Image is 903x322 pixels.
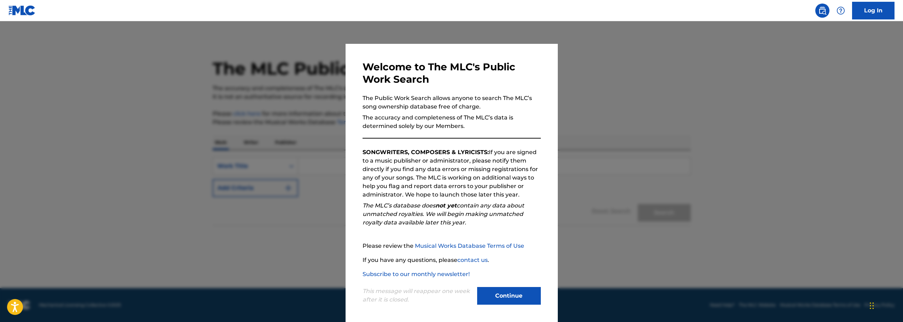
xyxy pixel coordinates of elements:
[415,242,524,249] a: Musical Works Database Terms of Use
[363,202,524,226] em: The MLC’s database does contain any data about unmatched royalties. We will begin making unmatche...
[852,2,895,19] a: Log In
[457,257,488,263] a: contact us
[435,202,457,209] strong: not yet
[818,6,827,15] img: search
[815,4,829,18] a: Public Search
[870,295,874,316] div: Drag
[363,242,541,250] p: Please review the
[8,5,36,16] img: MLC Logo
[834,4,848,18] div: Help
[363,287,473,304] p: This message will reappear one week after it is closed.
[363,148,541,199] p: If you are signed to a music publisher or administrator, please notify them directly if you find ...
[363,271,470,277] a: Subscribe to our monthly newsletter!
[363,94,541,111] p: The Public Work Search allows anyone to search The MLC’s song ownership database free of charge.
[363,149,489,156] strong: SONGWRITERS, COMPOSERS & LYRICISTS:
[837,6,845,15] img: help
[868,288,903,322] iframe: Chat Widget
[363,113,541,130] p: The accuracy and completeness of The MLC’s data is determined solely by our Members.
[477,287,541,305] button: Continue
[363,256,541,264] p: If you have any questions, please .
[363,61,541,86] h3: Welcome to The MLC's Public Work Search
